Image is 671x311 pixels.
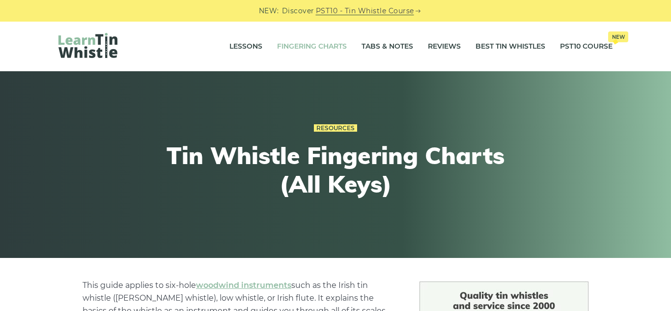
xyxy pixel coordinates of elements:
[314,124,357,132] a: Resources
[155,141,516,198] h1: Tin Whistle Fingering Charts (All Keys)
[196,281,291,290] a: woodwind instruments
[58,33,117,58] img: LearnTinWhistle.com
[277,34,347,59] a: Fingering Charts
[229,34,262,59] a: Lessons
[475,34,545,59] a: Best Tin Whistles
[560,34,613,59] a: PST10 CourseNew
[362,34,413,59] a: Tabs & Notes
[608,31,628,42] span: New
[428,34,461,59] a: Reviews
